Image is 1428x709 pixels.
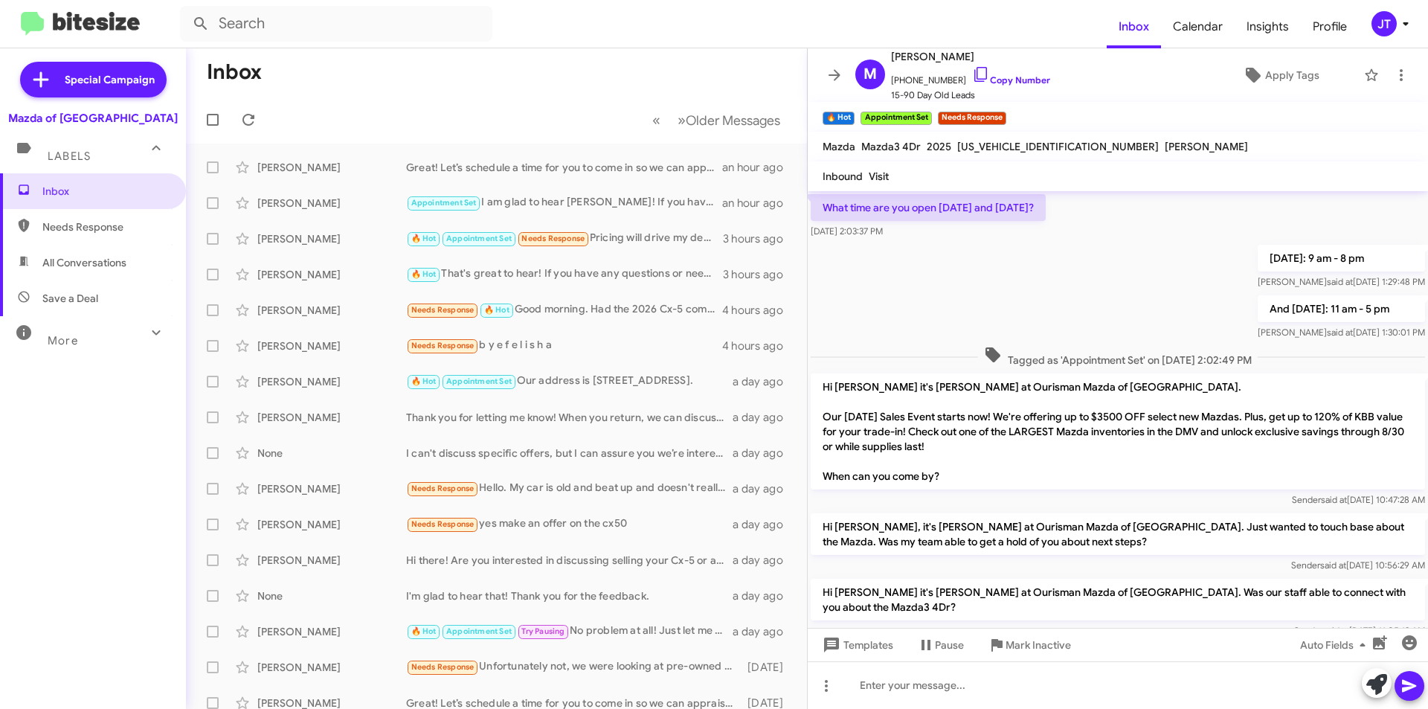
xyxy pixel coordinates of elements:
div: an hour ago [722,160,795,175]
span: M [863,62,877,86]
span: Try Pausing [521,626,565,636]
div: [PERSON_NAME] [257,339,406,353]
div: 3 hours ago [723,267,795,282]
button: Apply Tags [1204,62,1357,89]
span: Inbound [823,170,863,183]
span: Sender [DATE] 11:05:13 AM [1294,625,1425,636]
div: [PERSON_NAME] [257,481,406,496]
div: a day ago [733,517,795,532]
div: a day ago [733,624,795,639]
div: [DATE] [740,660,795,675]
div: b y e f e l i s h a [406,337,722,354]
p: Hi [PERSON_NAME] it's [PERSON_NAME] at Ourisman Mazda of [GEOGRAPHIC_DATA]. Our [DATE] Sales Even... [811,373,1425,490]
small: Needs Response [938,112,1006,125]
span: 🔥 Hot [411,269,437,279]
span: 🔥 Hot [411,626,437,636]
span: Sender [DATE] 10:47:28 AM [1292,494,1425,505]
span: 15-90 Day Old Leads [891,88,1050,103]
h1: Inbox [207,60,262,84]
div: a day ago [733,410,795,425]
div: 4 hours ago [722,339,795,353]
div: None [257,588,406,603]
span: More [48,334,78,347]
div: Pricing will drive my decision [406,230,723,247]
a: Copy Number [972,74,1050,86]
small: Appointment Set [861,112,931,125]
button: Next [669,105,789,135]
span: 🔥 Hot [411,234,437,243]
span: Older Messages [686,112,780,129]
div: I'm glad to hear that! Thank you for the feedback. [406,588,733,603]
span: Labels [48,150,91,163]
span: [DATE] 2:03:37 PM [811,225,883,237]
p: [DATE]: 9 am - 8 pm [1258,245,1425,272]
span: Mazda [823,140,855,153]
div: a day ago [733,588,795,603]
div: Great! Let’s schedule a time for you to come in so we can appraise your CX-5 and discuss the deta... [406,160,722,175]
span: Sender [DATE] 10:56:29 AM [1291,559,1425,571]
div: Good morning. Had the 2026 Cx-5 come in already? I asked a few times to be contacted when it come... [406,301,722,318]
span: Needs Response [411,341,475,350]
a: Insights [1235,5,1301,48]
span: « [652,111,660,129]
span: All Conversations [42,255,126,270]
span: 🔥 Hot [484,305,509,315]
span: Appointment Set [446,234,512,243]
div: Our address is [STREET_ADDRESS]. [406,373,733,390]
button: Auto Fields [1288,632,1383,658]
p: What time are you open [DATE] and [DATE]? [811,194,1046,221]
span: Needs Response [411,662,475,672]
span: Inbox [42,184,169,199]
span: [US_VEHICLE_IDENTIFICATION_NUMBER] [957,140,1159,153]
button: Previous [643,105,669,135]
span: Save a Deal [42,291,98,306]
span: [PERSON_NAME] [891,48,1050,65]
div: [PERSON_NAME] [257,231,406,246]
span: [PERSON_NAME] [DATE] 1:29:48 PM [1258,276,1425,287]
div: Unfortunately not, we were looking at pre-owned certified if we were going out of state. [406,658,740,676]
div: I can't discuss specific offers, but I can assure you we’re interested in purchasing your CX-9. L... [406,446,733,461]
div: Hi there! Are you interested in discussing selling your Cx-5 or any other vehicle? We’d love to h... [406,553,733,568]
span: 🔥 Hot [411,376,437,386]
button: Mark Inactive [976,632,1083,658]
div: Mazda of [GEOGRAPHIC_DATA] [8,111,178,126]
a: Profile [1301,5,1359,48]
button: Pause [905,632,976,658]
div: a day ago [733,553,795,568]
span: Needs Response [521,234,585,243]
span: [PHONE_NUMBER] [891,65,1050,88]
div: I am glad to hear [PERSON_NAME]! If you have any questions please let me know. I am here to help. [406,194,722,211]
span: Apply Tags [1265,62,1319,89]
span: Templates [820,632,893,658]
div: [PERSON_NAME] [257,267,406,282]
span: Appointment Set [411,198,477,208]
div: [PERSON_NAME] [257,624,406,639]
span: Mazda3 4Dr [861,140,921,153]
span: Appointment Set [446,626,512,636]
span: Needs Response [411,484,475,493]
div: a day ago [733,446,795,461]
button: JT [1359,11,1412,36]
div: 4 hours ago [722,303,795,318]
span: Special Campaign [65,72,155,87]
span: Needs Response [42,219,169,234]
span: said at [1323,625,1349,636]
div: [PERSON_NAME] [257,160,406,175]
span: Auto Fields [1300,632,1371,658]
div: [PERSON_NAME] [257,196,406,211]
p: And [DATE]: 11 am - 5 pm [1258,295,1425,322]
span: » [678,111,686,129]
span: Visit [869,170,889,183]
span: said at [1321,494,1347,505]
input: Search [180,6,492,42]
div: [PERSON_NAME] [257,517,406,532]
div: yes make an offer on the cx50 [406,516,733,533]
span: said at [1320,559,1346,571]
div: [PERSON_NAME] [257,303,406,318]
nav: Page navigation example [644,105,789,135]
a: Inbox [1107,5,1161,48]
span: Needs Response [411,519,475,529]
